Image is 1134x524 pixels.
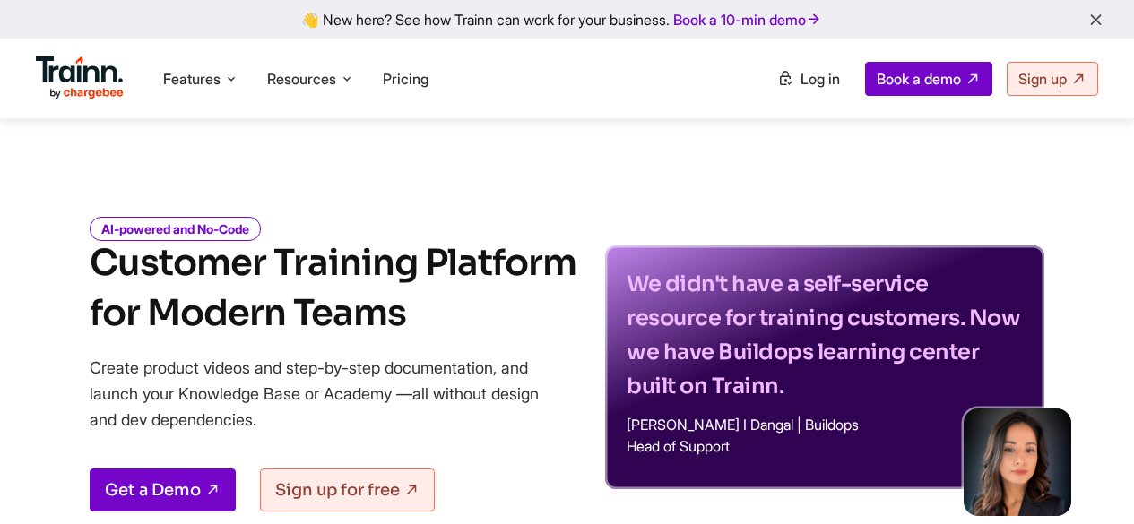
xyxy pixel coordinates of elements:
a: Book a 10-min demo [670,7,826,32]
a: Sign up for free [260,468,435,511]
p: [PERSON_NAME] I Dangal | Buildops [627,417,1023,432]
a: Sign up [1007,62,1098,96]
img: sabina-buildops.d2e8138.png [964,408,1071,516]
span: Sign up [1018,70,1067,88]
p: Head of Support [627,439,1023,453]
a: Log in [766,63,851,95]
h1: Customer Training Platform for Modern Teams [90,238,576,339]
a: Book a demo [865,62,992,96]
img: Trainn Logo [36,56,124,99]
span: Resources [267,69,336,89]
span: Features [163,69,221,89]
i: AI-powered and No-Code [90,217,261,241]
span: Book a demo [877,70,961,88]
div: 👋 New here? See how Trainn can work for your business. [11,11,1123,28]
p: We didn't have a self-service resource for training customers. Now we have Buildops learning cent... [627,267,1023,403]
span: Log in [801,70,840,88]
p: Create product videos and step-by-step documentation, and launch your Knowledge Base or Academy —... [90,355,565,433]
a: Pricing [383,70,428,88]
a: Get a Demo [90,468,236,511]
